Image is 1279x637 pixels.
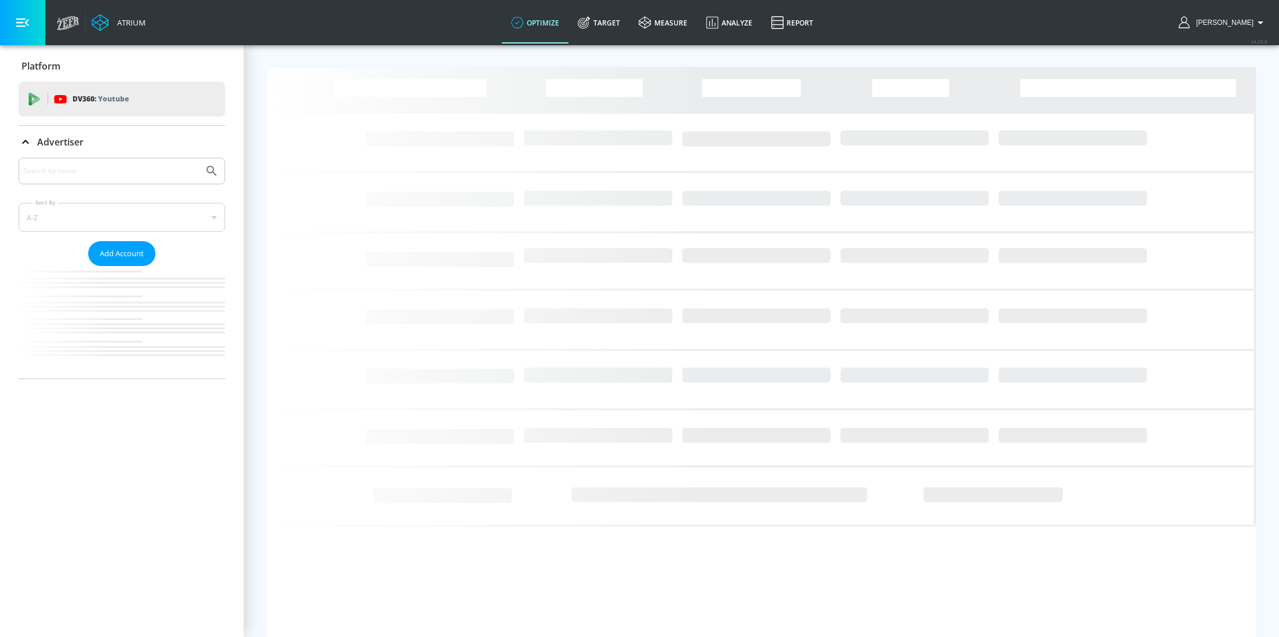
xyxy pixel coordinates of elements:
div: Platform [19,50,225,82]
button: Add Account [88,241,155,266]
div: Atrium [113,17,146,28]
p: DV360: [73,93,129,105]
a: optimize [502,2,568,43]
div: Advertiser [19,158,225,378]
span: Add Account [100,247,144,260]
p: Advertiser [37,136,84,148]
a: Target [568,2,629,43]
span: login as: stephanie.wolklin@zefr.com [1191,19,1253,27]
div: A-Z [19,203,225,232]
a: Atrium [92,14,146,31]
p: Youtube [98,93,129,105]
label: Sort By [33,199,58,206]
a: measure [629,2,697,43]
a: Analyze [697,2,762,43]
div: Advertiser [19,126,225,158]
div: DV360: Youtube [19,82,225,117]
span: v 4.28.0 [1251,38,1267,45]
a: Report [762,2,823,43]
input: Search by name [23,163,199,179]
p: Platform [21,60,60,72]
button: [PERSON_NAME] [1179,16,1267,30]
nav: list of Advertiser [19,266,225,378]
